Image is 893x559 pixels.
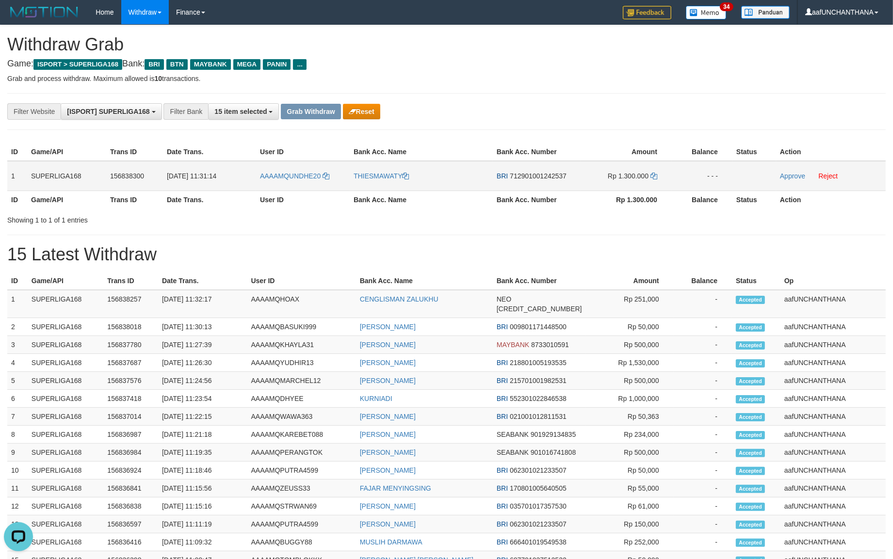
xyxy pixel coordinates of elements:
td: SUPERLIGA168 [28,408,104,426]
th: Status [732,191,776,208]
span: Copy 009801171448500 to clipboard [510,323,567,331]
td: [DATE] 11:19:35 [158,444,247,462]
td: Rp 55,000 [586,479,674,497]
td: AAAAMQKHAYLA31 [247,336,356,354]
span: Copy 218801005193535 to clipboard [510,359,567,367]
th: Date Trans. [163,191,256,208]
td: 13 [7,515,28,533]
td: Rp 50,000 [586,318,674,336]
td: AAAAMQPERANGTOK [247,444,356,462]
td: [DATE] 11:11:19 [158,515,247,533]
span: BRI [497,413,508,420]
td: 156836987 [103,426,158,444]
th: Bank Acc. Number [493,272,586,290]
td: AAAAMQYUDHIR13 [247,354,356,372]
th: Status [732,143,776,161]
th: User ID [247,272,356,290]
td: [DATE] 11:24:56 [158,372,247,390]
td: 156836984 [103,444,158,462]
td: 156837780 [103,336,158,354]
a: FAJAR MENYINGSING [360,484,431,492]
img: MOTION_logo.png [7,5,81,19]
a: CENGLISMAN ZALUKHU [360,295,438,303]
td: [DATE] 11:21:18 [158,426,247,444]
td: SUPERLIGA168 [28,462,104,479]
td: 6 [7,390,28,408]
th: User ID [256,143,350,161]
td: aafUNCHANTHANA [780,444,886,462]
td: Rp 1,000,000 [586,390,674,408]
span: BRI [497,377,508,384]
a: [PERSON_NAME] [360,448,416,456]
h4: Game: Bank: [7,59,886,69]
td: [DATE] 11:15:16 [158,497,247,515]
td: Rp 500,000 [586,444,674,462]
td: - [674,354,732,372]
div: Filter Bank [163,103,208,120]
td: AAAAMQKAREBET088 [247,426,356,444]
a: MUSLIH DARMAWA [360,538,422,546]
td: Rp 50,000 [586,462,674,479]
td: 156836838 [103,497,158,515]
span: Copy 901016741808 to clipboard [531,448,576,456]
button: Reset [343,104,380,119]
td: SUPERLIGA168 [28,515,104,533]
td: AAAAMQWAWA363 [247,408,356,426]
td: SUPERLIGA168 [27,161,106,191]
span: [ISPORT] SUPERLIGA168 [67,108,149,115]
span: ISPORT > SUPERLIGA168 [33,59,122,70]
a: [PERSON_NAME] [360,413,416,420]
td: 1 [7,161,27,191]
span: MAYBANK [190,59,231,70]
td: 156837418 [103,390,158,408]
span: BRI [497,466,508,474]
td: - [674,515,732,533]
td: 7 [7,408,28,426]
th: Status [732,272,780,290]
a: [PERSON_NAME] [360,323,416,331]
td: 156837576 [103,372,158,390]
span: Copy 062301021233507 to clipboard [510,520,567,528]
th: Bank Acc. Number [493,143,581,161]
span: MAYBANK [497,341,529,349]
span: BRI [497,484,508,492]
th: Bank Acc. Name [356,272,493,290]
td: aafUNCHANTHANA [780,497,886,515]
a: [PERSON_NAME] [360,520,416,528]
td: AAAAMQBASUKI999 [247,318,356,336]
span: Accepted [736,503,765,511]
td: aafUNCHANTHANA [780,515,886,533]
td: aafUNCHANTHANA [780,336,886,354]
span: Copy 901929134835 to clipboard [531,431,576,438]
td: Rp 500,000 [586,336,674,354]
td: AAAAMQPUTRA4599 [247,462,356,479]
td: 12 [7,497,28,515]
td: AAAAMQBUGGY88 [247,533,356,551]
th: User ID [256,191,350,208]
span: Rp 1.300.000 [608,172,649,180]
span: 15 item selected [214,108,267,115]
td: SUPERLIGA168 [28,444,104,462]
th: Trans ID [106,191,163,208]
button: 15 item selected [208,103,279,120]
td: aafUNCHANTHANA [780,372,886,390]
th: Balance [672,143,732,161]
th: ID [7,143,27,161]
span: Copy 5859457144718569 to clipboard [497,305,582,313]
td: 5 [7,372,28,390]
th: Game/API [27,191,106,208]
span: Accepted [736,413,765,421]
a: Reject [818,172,838,180]
td: SUPERLIGA168 [28,372,104,390]
span: Accepted [736,521,765,529]
span: Accepted [736,377,765,385]
td: aafUNCHANTHANA [780,479,886,497]
span: SEABANK [497,431,529,438]
td: SUPERLIGA168 [28,479,104,497]
span: BRI [497,520,508,528]
span: Accepted [736,341,765,350]
span: Accepted [736,395,765,403]
td: - [674,336,732,354]
span: NEO [497,295,511,303]
td: 11 [7,479,28,497]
